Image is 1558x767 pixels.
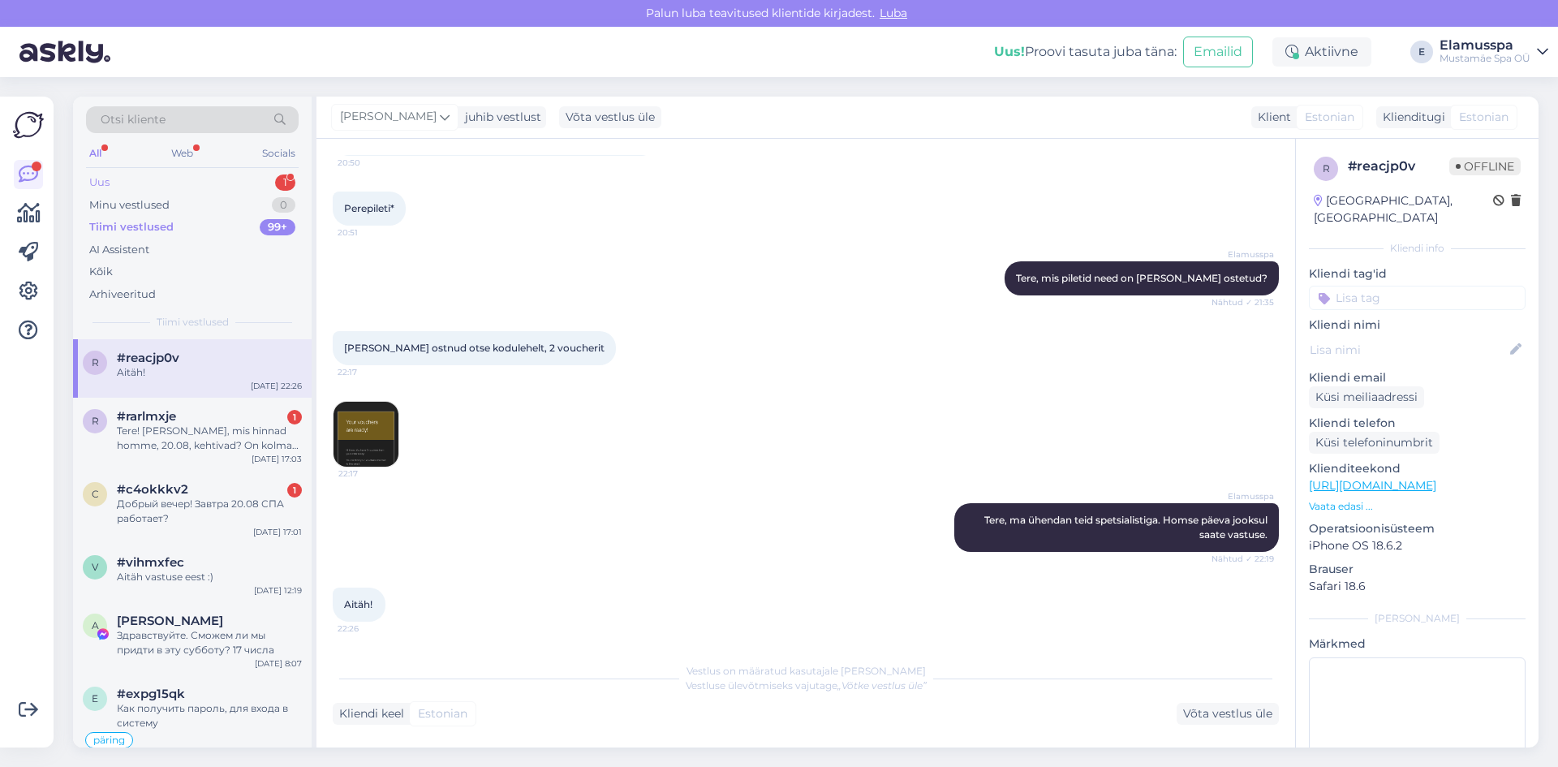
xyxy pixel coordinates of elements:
[157,315,229,330] span: Tiimi vestlused
[117,687,185,701] span: #expg15qk
[117,482,188,497] span: #c4okkkv2
[1212,553,1274,565] span: Nähtud ✓ 22:19
[1314,192,1493,226] div: [GEOGRAPHIC_DATA], [GEOGRAPHIC_DATA]
[93,735,125,745] span: päring
[418,705,467,722] span: Estonian
[1212,296,1274,308] span: Nähtud ✓ 21:35
[1309,265,1526,282] p: Kliendi tag'id
[1183,37,1253,67] button: Emailid
[260,219,295,235] div: 99+
[252,453,302,465] div: [DATE] 17:03
[101,111,166,128] span: Otsi kliente
[1309,537,1526,554] p: iPhone OS 18.6.2
[168,143,196,164] div: Web
[1440,52,1530,65] div: Mustamäe Spa OÜ
[1309,636,1526,653] p: Märkmed
[117,555,184,570] span: #vihmxfec
[86,143,105,164] div: All
[251,380,302,392] div: [DATE] 22:26
[1309,386,1424,408] div: Küsi meiliaadressi
[89,219,174,235] div: Tiimi vestlused
[1348,157,1449,176] div: # reacjp0v
[89,242,149,258] div: AI Assistent
[1305,109,1354,126] span: Estonian
[837,679,927,692] i: „Võtke vestlus üle”
[259,143,299,164] div: Socials
[89,264,113,280] div: Kõik
[458,109,541,126] div: juhib vestlust
[1309,561,1526,578] p: Brauser
[1309,478,1436,493] a: [URL][DOMAIN_NAME]
[117,614,223,628] span: Andrey Artjushin
[1309,286,1526,310] input: Lisa tag
[117,424,302,453] div: Tere! [PERSON_NAME], mis hinnad homme, 20.08, kehtivad? On kolmap, aga nagu [PERSON_NAME]? Kas ho...
[686,679,927,692] span: Vestluse ülevõtmiseks vajutage
[1309,611,1526,626] div: [PERSON_NAME]
[344,342,605,354] span: [PERSON_NAME] ostnud otse kodulehelt, 2 voucherit
[1440,39,1548,65] a: ElamusspaMustamäe Spa OÜ
[1213,248,1274,261] span: Elamusspa
[253,526,302,538] div: [DATE] 17:01
[92,619,99,631] span: A
[338,623,398,635] span: 22:26
[875,6,912,20] span: Luba
[1459,109,1509,126] span: Estonian
[89,287,156,303] div: Arhiveeritud
[1213,490,1274,502] span: Elamusspa
[92,488,99,500] span: c
[287,483,302,498] div: 1
[92,561,98,573] span: v
[117,570,302,584] div: Aitäh vastuse eest :)
[994,44,1025,59] b: Uus!
[333,705,404,722] div: Kliendi keel
[338,226,398,239] span: 20:51
[1251,109,1291,126] div: Klient
[272,197,295,213] div: 0
[1410,41,1433,63] div: E
[338,468,399,480] span: 22:17
[1310,341,1507,359] input: Lisa nimi
[344,598,372,610] span: Aitäh!
[1177,703,1279,725] div: Võta vestlus üle
[340,108,437,126] span: [PERSON_NAME]
[1309,369,1526,386] p: Kliendi email
[255,657,302,670] div: [DATE] 8:07
[1440,39,1530,52] div: Elamusspa
[254,584,302,597] div: [DATE] 12:19
[117,628,302,657] div: Здравствуйте. Сможем ли мы придти в эту субботу? 17 числа
[1272,37,1371,67] div: Aktiivne
[287,410,302,424] div: 1
[1309,578,1526,595] p: Safari 18.6
[92,356,99,368] span: r
[1309,432,1440,454] div: Küsi telefoninumbrit
[1449,157,1521,175] span: Offline
[559,106,661,128] div: Võta vestlus üle
[117,497,302,526] div: Добрый вечер! Завтра 20.08 СПА работает?
[686,665,926,677] span: Vestlus on määratud kasutajale [PERSON_NAME]
[1309,460,1526,477] p: Klienditeekond
[1016,272,1267,284] span: Tere, mis piletid need on [PERSON_NAME] ostetud?
[1309,520,1526,537] p: Operatsioonisüsteem
[1309,241,1526,256] div: Kliendi info
[984,514,1270,541] span: Tere, ma ühendan teid spetsialistiga. Homse päeva jooksul saate vastuse.
[92,692,98,705] span: e
[1376,109,1445,126] div: Klienditugi
[1309,415,1526,432] p: Kliendi telefon
[338,157,398,169] span: 20:50
[344,202,394,214] span: Perepileti*
[117,409,176,424] span: #rarlmxje
[117,365,302,380] div: Aitäh!
[334,402,398,467] img: Attachment
[117,351,179,365] span: #reacjp0v
[117,701,302,730] div: Как получить пароль, для входа в систему
[1323,162,1330,175] span: r
[13,110,44,140] img: Askly Logo
[275,175,295,191] div: 1
[89,197,170,213] div: Minu vestlused
[994,42,1177,62] div: Proovi tasuta juba täna:
[338,366,398,378] span: 22:17
[1309,499,1526,514] p: Vaata edasi ...
[1309,317,1526,334] p: Kliendi nimi
[89,175,110,191] div: Uus
[92,415,99,427] span: r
